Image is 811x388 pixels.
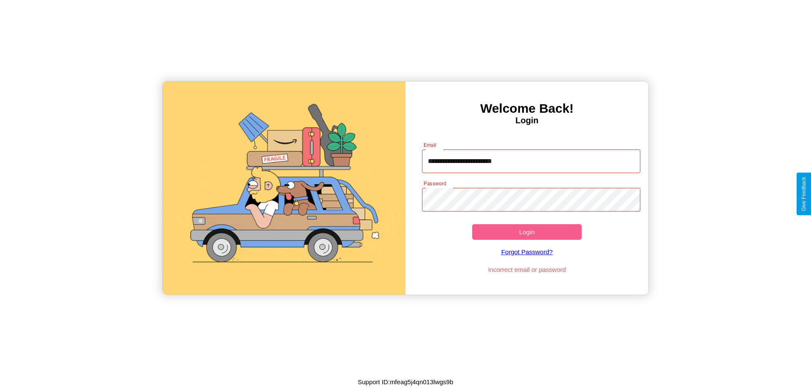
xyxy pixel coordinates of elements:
button: Login [472,224,582,240]
h3: Welcome Back! [405,101,648,116]
label: Email [424,141,437,149]
img: gif [163,81,405,295]
label: Password [424,180,446,187]
div: Give Feedback [801,177,807,211]
p: Support ID: mfeag5j4qn013lwgs9b [358,376,453,388]
h4: Login [405,116,648,125]
p: Incorrect email or password [418,264,637,275]
a: Forgot Password? [418,240,637,264]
